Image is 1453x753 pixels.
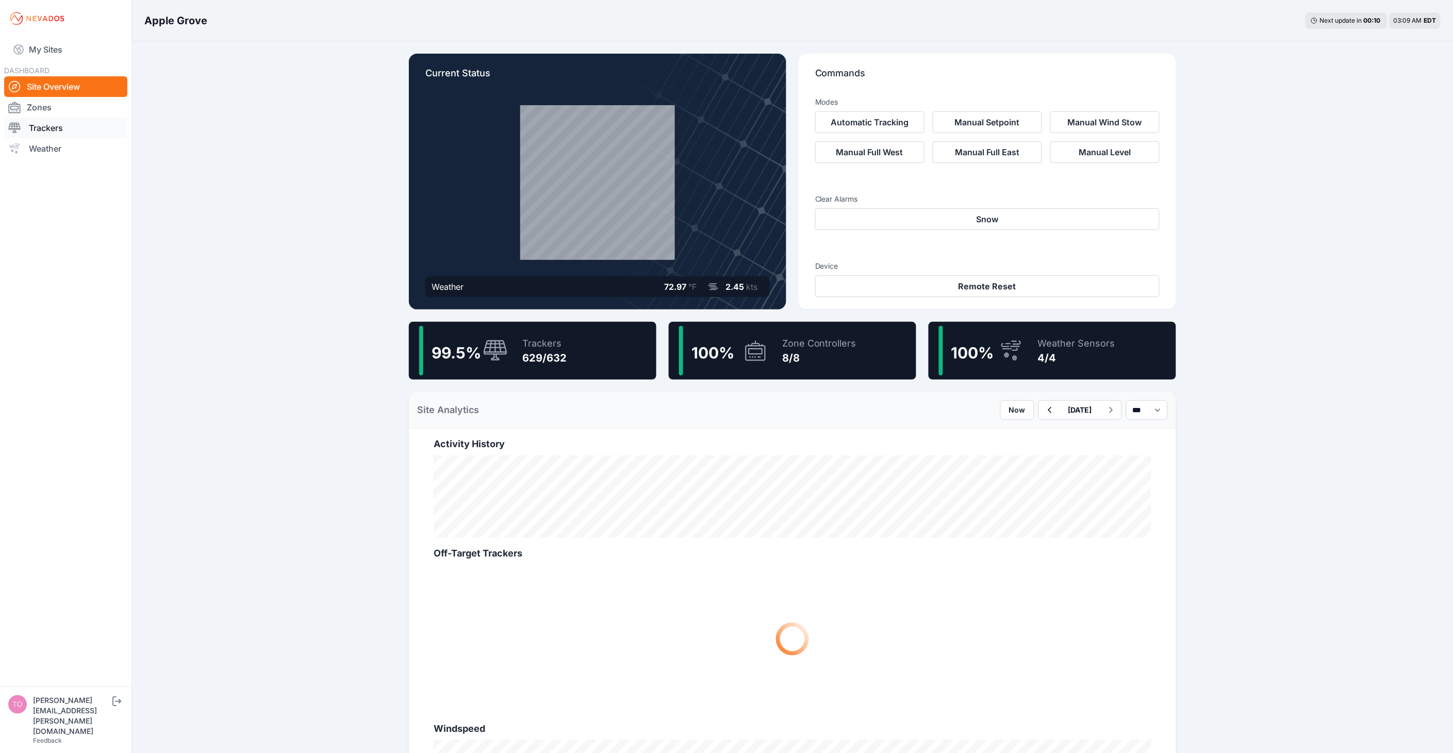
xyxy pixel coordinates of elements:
div: Weather Sensors [1038,336,1115,351]
img: tomasz.barcz@energix-group.com [8,695,27,714]
div: [PERSON_NAME][EMAIL_ADDRESS][PERSON_NAME][DOMAIN_NAME] [33,695,110,736]
a: 99.5%Trackers629/632 [409,322,656,380]
h2: Off-Target Trackers [434,546,1151,561]
div: 629/632 [522,351,567,365]
a: Zones [4,97,127,118]
a: 100%Zone Controllers8/8 [669,322,916,380]
h3: Apple Grove [144,13,207,28]
h2: Windspeed [434,722,1151,736]
a: My Sites [4,37,127,62]
h2: Activity History [434,437,1151,451]
h2: Site Analytics [417,403,479,417]
img: Nevados [8,10,66,27]
span: 99.5 % [432,343,481,362]
span: DASHBOARD [4,66,49,75]
div: 4/4 [1038,351,1115,365]
div: Weather [432,281,464,293]
span: 72.97 [664,282,686,292]
span: 100 % [691,343,734,362]
button: Now [1000,400,1034,420]
h3: Modes [815,97,838,107]
button: Automatic Tracking [815,111,924,133]
button: Remote Reset [815,275,1160,297]
p: Commands [815,66,1160,89]
p: Current Status [425,66,770,89]
button: Manual Full East [933,141,1042,163]
div: 00 : 10 [1364,17,1382,25]
span: Next update in [1320,17,1362,24]
a: Trackers [4,118,127,138]
a: Weather [4,138,127,159]
span: EDT [1424,17,1437,24]
a: 100%Weather Sensors4/4 [929,322,1176,380]
button: Snow [815,208,1160,230]
button: Manual Wind Stow [1050,111,1160,133]
a: Feedback [33,736,62,744]
button: [DATE] [1060,401,1100,419]
div: 8/8 [782,351,856,365]
h3: Device [815,261,1160,271]
span: 2.45 [725,282,744,292]
h3: Clear Alarms [815,194,1160,204]
button: Manual Level [1050,141,1160,163]
div: Trackers [522,336,567,351]
a: Site Overview [4,76,127,97]
span: 100 % [951,343,994,362]
span: 03:09 AM [1394,17,1422,24]
span: °F [688,282,697,292]
button: Manual Setpoint [933,111,1042,133]
span: kts [746,282,757,292]
nav: Breadcrumb [144,7,207,34]
div: Zone Controllers [782,336,856,351]
button: Manual Full West [815,141,924,163]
